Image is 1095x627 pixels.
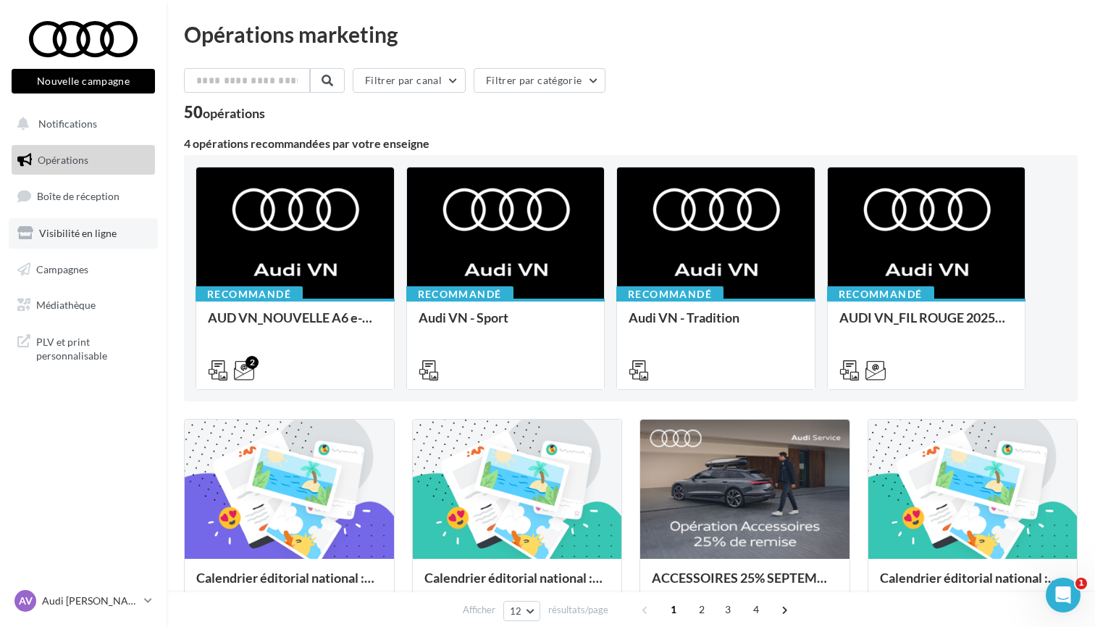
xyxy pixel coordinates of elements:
[184,138,1078,149] div: 4 opérations recommandées par votre enseigne
[652,570,838,599] div: ACCESSOIRES 25% SEPTEMBRE - AUDI SERVICE
[744,598,768,621] span: 4
[9,218,158,249] a: Visibilité en ligne
[42,594,138,608] p: Audi [PERSON_NAME]
[419,310,593,339] div: Audi VN - Sport
[196,570,382,599] div: Calendrier éditorial national : semaine du 08.09 au 14.09
[716,598,739,621] span: 3
[839,310,1014,339] div: AUDI VN_FIL ROUGE 2025 - A1, Q2, Q3, Q5 et Q4 e-tron
[9,109,152,139] button: Notifications
[39,227,117,239] span: Visibilité en ligne
[406,286,513,302] div: Recommandé
[12,69,155,94] button: Nouvelle campagne
[208,310,382,339] div: AUD VN_NOUVELLE A6 e-tron
[9,326,158,369] a: PLV et print personnalisable
[19,594,33,608] span: AV
[9,180,158,212] a: Boîte de réception
[1075,578,1087,589] span: 1
[510,605,522,617] span: 12
[38,117,97,130] span: Notifications
[548,603,608,617] span: résultats/page
[503,601,540,621] button: 12
[880,570,1066,599] div: Calendrier éditorial national : du 02.09 au 09.09
[474,68,605,93] button: Filtrer par catégorie
[9,290,158,320] a: Médiathèque
[12,587,155,615] a: AV Audi [PERSON_NAME]
[690,598,713,621] span: 2
[1046,578,1081,613] iframe: Intercom live chat
[9,254,158,285] a: Campagnes
[38,154,88,166] span: Opérations
[616,286,723,302] div: Recommandé
[353,68,466,93] button: Filtrer par canal
[662,598,685,621] span: 1
[36,299,96,311] span: Médiathèque
[424,570,611,599] div: Calendrier éditorial national : du 02.09 au 15.09
[196,286,303,302] div: Recommandé
[827,286,934,302] div: Recommandé
[246,356,259,369] div: 2
[184,104,265,120] div: 50
[629,310,803,339] div: Audi VN - Tradition
[9,145,158,175] a: Opérations
[184,23,1078,45] div: Opérations marketing
[36,332,149,363] span: PLV et print personnalisable
[37,190,119,202] span: Boîte de réception
[463,603,495,617] span: Afficher
[203,107,265,120] div: opérations
[36,262,88,275] span: Campagnes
